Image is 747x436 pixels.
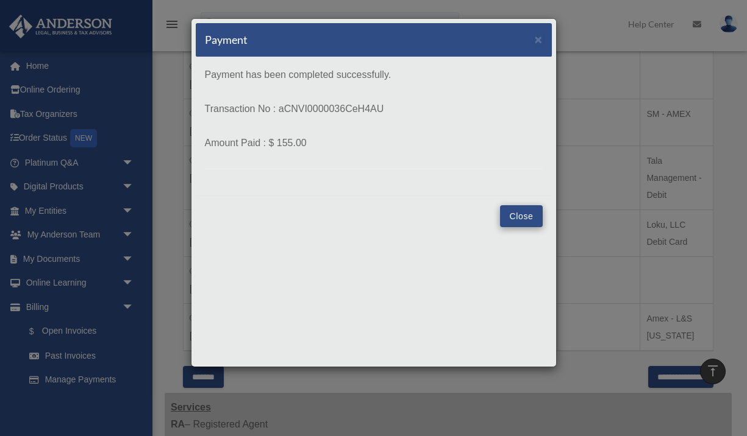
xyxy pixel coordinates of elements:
[205,32,248,47] h5: Payment
[205,100,543,118] p: Transaction No : aCNVI0000036CeH4AU
[205,135,543,152] p: Amount Paid : $ 155.00
[535,33,543,46] button: Close
[500,205,542,227] button: Close
[535,32,543,46] span: ×
[205,66,543,83] p: Payment has been completed successfully.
